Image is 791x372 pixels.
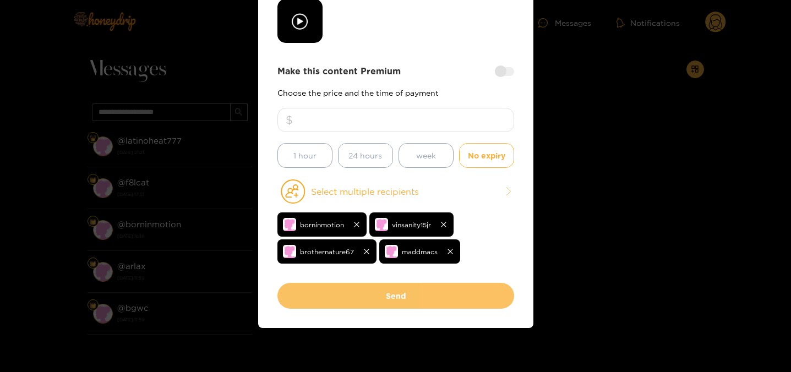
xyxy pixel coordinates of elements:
span: vinsanity15jr [392,218,431,231]
span: week [416,149,436,162]
button: week [399,143,454,168]
span: borninmotion [300,218,344,231]
button: 1 hour [277,143,332,168]
strong: Make this content Premium [277,65,401,78]
button: Select multiple recipients [277,179,514,204]
span: maddmacs [402,245,438,258]
button: Send [277,283,514,309]
span: No expiry [468,149,505,162]
img: no-avatar.png [283,245,296,258]
p: Choose the price and the time of payment [277,89,514,97]
button: No expiry [459,143,514,168]
img: no-avatar.png [375,218,388,231]
img: no-avatar.png [283,218,296,231]
img: no-avatar.png [385,245,398,258]
button: 24 hours [338,143,393,168]
span: 1 hour [293,149,317,162]
span: 24 hours [348,149,382,162]
span: brothernature67 [300,245,354,258]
